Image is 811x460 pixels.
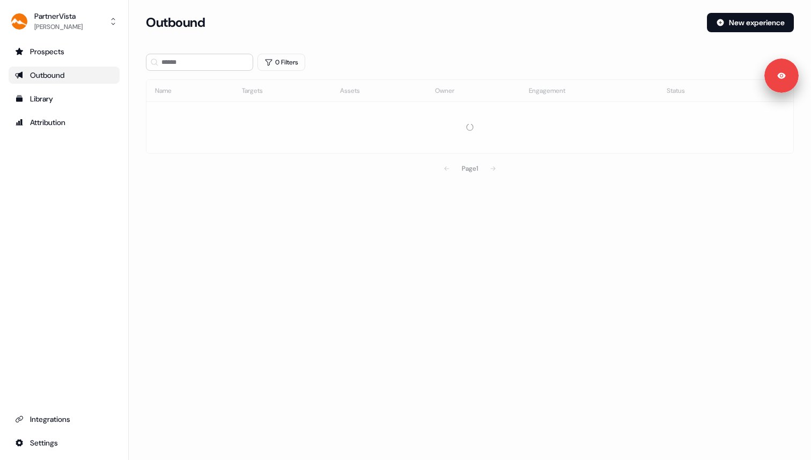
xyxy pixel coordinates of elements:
[9,9,120,34] button: PartnerVista[PERSON_NAME]
[9,43,120,60] a: Go to prospects
[15,46,113,57] div: Prospects
[9,67,120,84] a: Go to outbound experience
[15,70,113,81] div: Outbound
[9,114,120,131] a: Go to attribution
[9,434,120,451] a: Go to integrations
[15,93,113,104] div: Library
[257,54,305,71] button: 0 Filters
[707,13,794,32] button: New experience
[9,90,120,107] a: Go to templates
[34,21,83,32] div: [PERSON_NAME]
[9,411,120,428] a: Go to integrations
[15,437,113,448] div: Settings
[34,11,83,21] div: PartnerVista
[146,14,205,31] h3: Outbound
[15,414,113,425] div: Integrations
[15,117,113,128] div: Attribution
